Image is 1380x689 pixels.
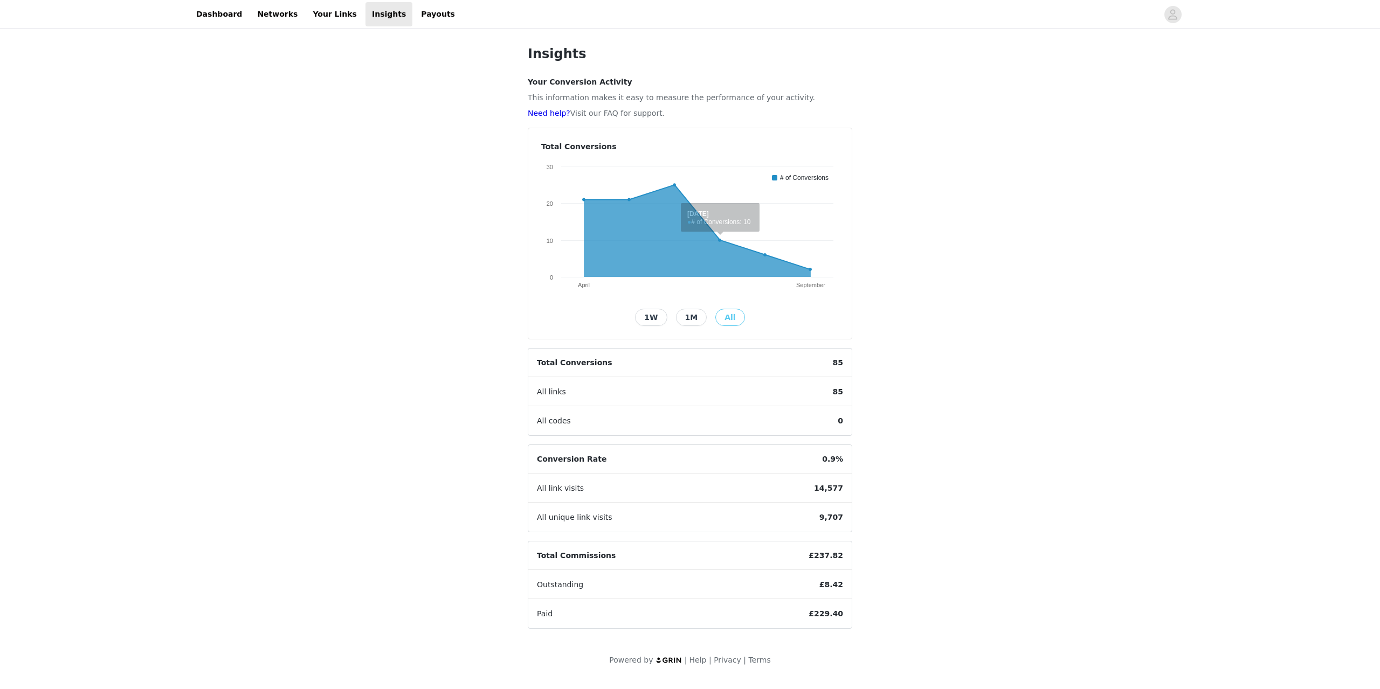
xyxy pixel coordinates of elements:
[541,141,839,152] h4: Total Conversions
[547,200,553,207] text: 20
[1168,6,1178,23] div: avatar
[528,407,579,435] span: All codes
[796,282,825,288] text: September
[829,407,852,435] span: 0
[415,2,461,26] a: Payouts
[528,76,852,88] h4: Your Conversion Activity
[528,570,592,599] span: Outstanding
[251,2,304,26] a: Networks
[528,44,852,64] h1: Insights
[528,349,621,377] span: Total Conversions
[800,541,852,570] span: £237.82
[689,656,707,664] a: Help
[685,656,687,664] span: |
[635,309,667,326] button: 1W
[811,503,852,532] span: 9,707
[528,474,592,503] span: All link visits
[748,656,770,664] a: Terms
[578,282,590,288] text: April
[824,378,852,406] span: 85
[528,109,570,117] a: Need help?
[709,656,712,664] span: |
[655,657,682,664] img: logo
[528,503,621,532] span: All unique link visits
[547,238,553,244] text: 10
[547,164,553,170] text: 30
[528,541,624,570] span: Total Commissions
[306,2,363,26] a: Your Links
[528,445,615,474] span: Conversion Rate
[715,309,744,326] button: All
[805,474,852,503] span: 14,577
[800,600,852,628] span: £229.40
[714,656,741,664] a: Privacy
[609,656,653,664] span: Powered by
[780,174,829,182] text: # of Conversions
[676,309,707,326] button: 1M
[743,656,746,664] span: |
[528,600,561,628] span: Paid
[813,445,852,474] span: 0.9%
[190,2,249,26] a: Dashboard
[528,108,852,119] p: Visit our FAQ for support.
[811,570,852,599] span: £8.42
[824,349,852,377] span: 85
[528,378,575,406] span: All links
[550,274,553,281] text: 0
[528,92,852,103] p: This information makes it easy to measure the performance of your activity.
[365,2,412,26] a: Insights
